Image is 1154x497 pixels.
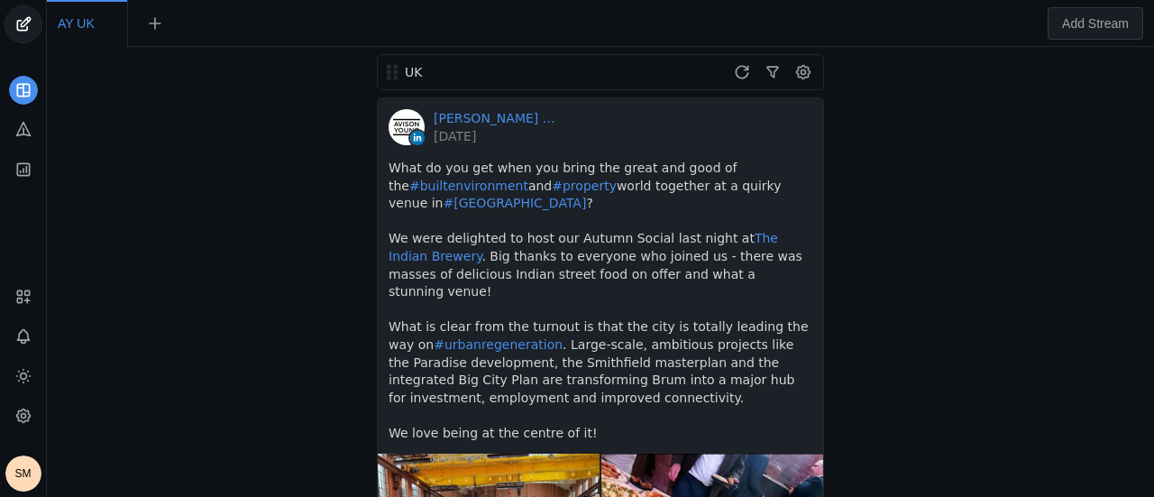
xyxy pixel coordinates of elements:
button: SM [5,456,41,492]
app-icon-button: New Tab [139,15,171,30]
span: Click to edit name [58,17,95,30]
a: #urbanregeneration [434,337,563,352]
a: The Indian Brewery [389,231,782,263]
a: #property [552,179,617,193]
span: Add Stream [1062,14,1129,32]
pre: What do you get when you bring the great and good of the and world together at a quirky venue in ... [389,160,812,443]
div: UK [403,63,619,81]
button: Add Stream [1048,7,1143,40]
img: cache [389,109,425,145]
a: [DATE] [434,127,560,145]
a: #[GEOGRAPHIC_DATA] [443,196,586,210]
a: #builtenvironment [409,179,528,193]
div: UK [405,63,619,81]
a: [PERSON_NAME] [PERSON_NAME] │[GEOGRAPHIC_DATA] [434,109,560,127]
